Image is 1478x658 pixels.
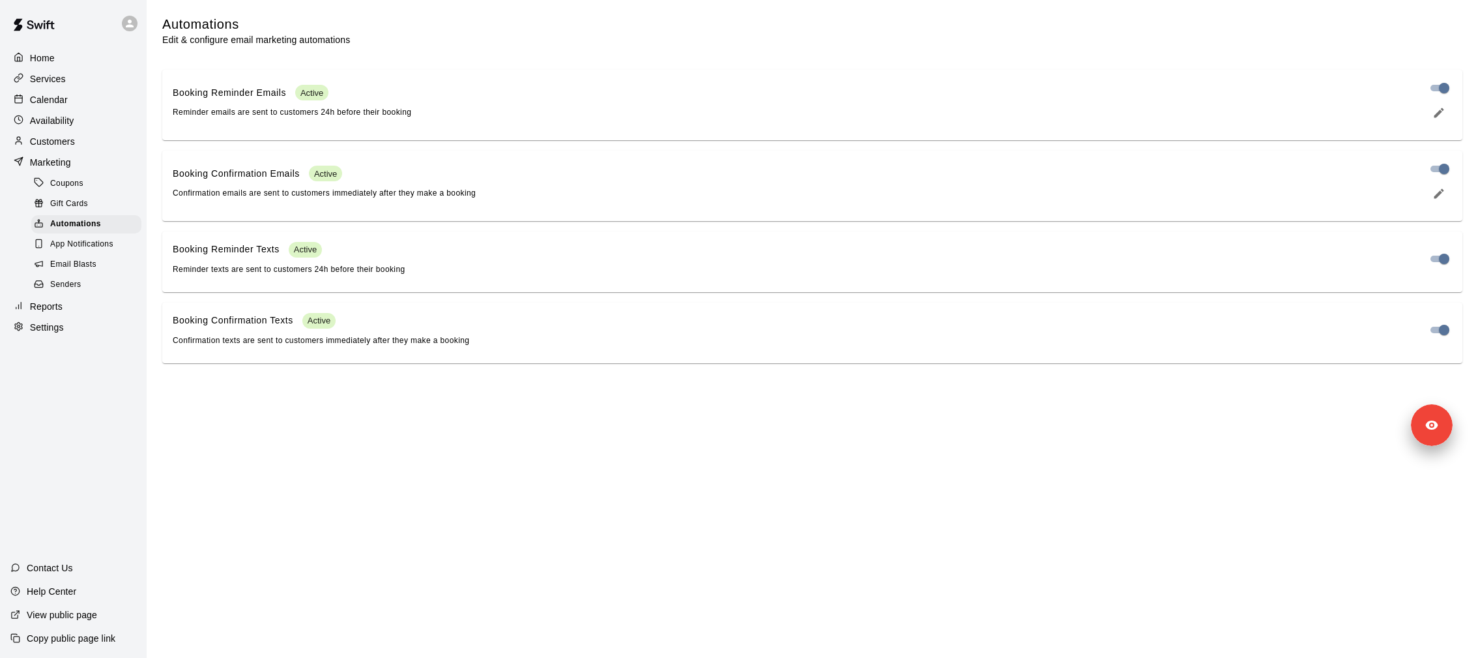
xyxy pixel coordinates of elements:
a: Availability [10,111,136,130]
p: Availability [30,114,74,127]
button: edit [1426,101,1452,125]
p: Booking Reminder Texts [173,243,280,256]
p: Contact Us [27,561,73,575]
span: Active [289,245,322,254]
p: Copy public page link [27,632,115,645]
div: Email Blasts [31,256,141,274]
p: Marketing [30,156,71,169]
p: Settings [30,321,64,334]
p: Home [30,52,55,65]
span: Confirmation emails are sent to customers immediately after they make a booking [173,188,476,198]
p: Help Center [27,585,76,598]
a: Home [10,48,136,68]
a: Coupons [31,173,147,194]
span: Senders [50,278,81,292]
span: Gift Cards [50,198,88,211]
p: Calendar [30,93,68,106]
p: Edit & configure email marketing automations [162,33,350,46]
span: Automations [50,218,101,231]
a: Gift Cards [31,194,147,214]
span: Active [309,169,342,179]
span: Reminder emails are sent to customers 24h before their booking [173,108,411,117]
div: Automations [31,215,141,233]
span: App Notifications [50,238,113,251]
p: Services [30,72,66,85]
div: Coupons [31,175,141,193]
div: Gift Cards [31,195,141,213]
a: Calendar [10,90,136,110]
a: Reports [10,297,136,316]
p: Customers [30,135,75,148]
div: App Notifications [31,235,141,254]
a: Email Blasts [31,255,147,275]
p: Reports [30,300,63,313]
button: edit [1426,182,1452,205]
span: Active [295,88,328,98]
p: Booking Confirmation Emails [173,167,300,181]
span: Coupons [50,177,83,190]
span: Email Blasts [50,258,96,271]
span: Reminder texts are sent to customers 24h before their booking [173,265,405,274]
span: Confirmation texts are sent to customers immediately after they make a booking [173,336,469,345]
div: Senders [31,276,141,294]
p: View public page [27,608,97,621]
a: Customers [10,132,136,151]
a: Marketing [10,153,136,172]
p: Booking Reminder Emails [173,86,286,100]
a: Settings [10,318,136,337]
a: App Notifications [31,235,147,255]
a: Senders [31,275,147,295]
p: Booking Confirmation Texts [173,314,293,327]
a: Automations [31,215,147,235]
h5: Automations [162,16,350,33]
a: Services [10,69,136,89]
span: Active [302,316,336,325]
